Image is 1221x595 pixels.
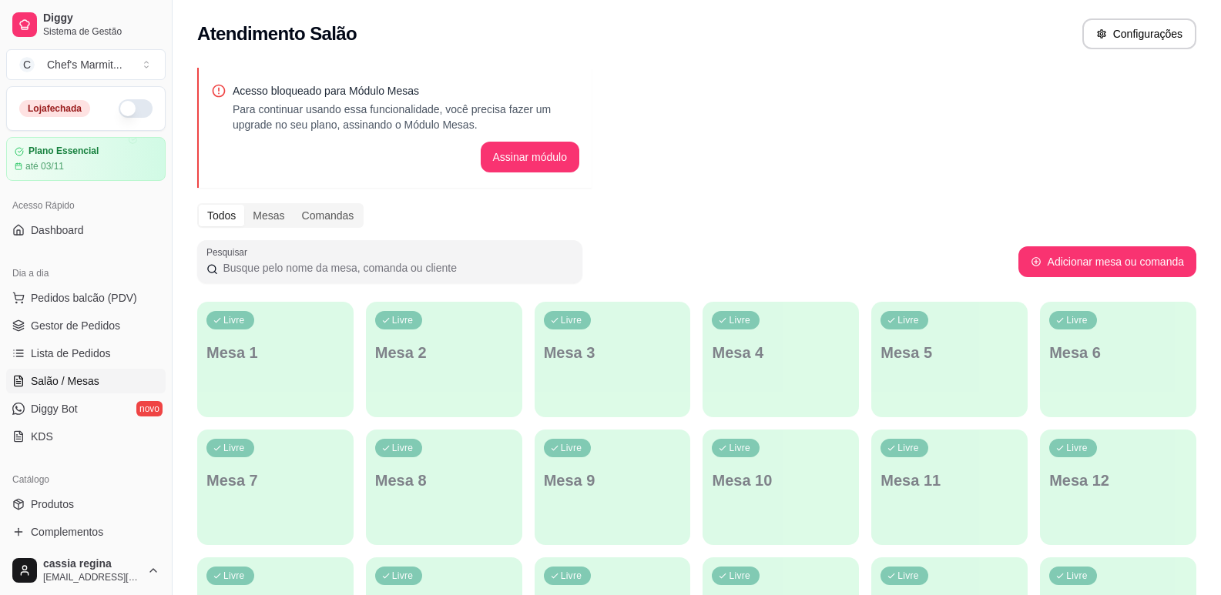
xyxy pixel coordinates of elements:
[19,100,90,117] div: Loja fechada
[481,142,580,172] button: Assinar módulo
[729,442,750,454] p: Livre
[43,25,159,38] span: Sistema de Gestão
[6,467,166,492] div: Catálogo
[6,313,166,338] a: Gestor de Pedidos
[561,442,582,454] p: Livre
[392,442,414,454] p: Livre
[729,314,750,326] p: Livre
[197,302,354,417] button: LivreMesa 1
[561,314,582,326] p: Livre
[1018,246,1196,277] button: Adicionar mesa ou comanda
[19,57,35,72] span: C
[197,22,357,46] h2: Atendimento Salão
[871,430,1028,545] button: LivreMesa 11
[881,470,1018,491] p: Mesa 11
[223,442,245,454] p: Livre
[31,401,78,416] span: Diggy Bot
[119,99,153,118] button: Alterar Status
[6,552,166,589] button: cassia regina[EMAIL_ADDRESS][DOMAIN_NAME]
[31,318,120,333] span: Gestor de Pedidos
[29,145,99,157] article: Plano Essencial
[199,205,244,226] div: Todos
[233,83,579,99] p: Acesso bloqueado para Módulo Mesas
[6,218,166,242] a: Dashboard
[871,302,1028,417] button: LivreMesa 5
[897,442,919,454] p: Livre
[233,102,579,132] p: Para continuar usando essa funcionalidade, você precisa fazer um upgrade no seu plano, assinando ...
[1049,342,1187,363] p: Mesa 6
[712,470,850,491] p: Mesa 10
[366,302,522,417] button: LivreMesa 2
[6,6,166,43] a: DiggySistema de Gestão
[31,429,53,444] span: KDS
[6,492,166,516] a: Produtos
[294,205,363,226] div: Comandas
[897,570,919,582] p: Livre
[197,430,354,545] button: LivreMesa 7
[31,496,74,512] span: Produtos
[6,137,166,181] a: Plano Essencialaté 03/11
[244,205,293,226] div: Mesas
[31,290,137,306] span: Pedidos balcão (PDV)
[897,314,919,326] p: Livre
[43,571,141,583] span: [EMAIL_ADDRESS][DOMAIN_NAME]
[6,369,166,393] a: Salão / Mesas
[6,286,166,310] button: Pedidos balcão (PDV)
[1066,314,1088,326] p: Livre
[1082,18,1196,49] button: Configurações
[1049,470,1187,491] p: Mesa 12
[703,302,859,417] button: LivreMesa 4
[43,12,159,25] span: Diggy
[223,570,245,582] p: Livre
[31,524,103,540] span: Complementos
[223,314,245,326] p: Livre
[729,570,750,582] p: Livre
[535,302,691,417] button: LivreMesa 3
[206,470,344,491] p: Mesa 7
[206,246,253,259] label: Pesquisar
[375,470,513,491] p: Mesa 8
[47,57,122,72] div: Chef's Marmit ...
[712,342,850,363] p: Mesa 4
[703,430,859,545] button: LivreMesa 10
[392,314,414,326] p: Livre
[206,342,344,363] p: Mesa 1
[31,373,99,389] span: Salão / Mesas
[544,470,682,491] p: Mesa 9
[1040,430,1196,545] button: LivreMesa 12
[535,430,691,545] button: LivreMesa 9
[1066,442,1088,454] p: Livre
[1040,302,1196,417] button: LivreMesa 6
[6,49,166,80] button: Select a team
[31,346,111,361] span: Lista de Pedidos
[6,341,166,366] a: Lista de Pedidos
[6,424,166,449] a: KDS
[6,261,166,286] div: Dia a dia
[6,193,166,218] div: Acesso Rápido
[31,222,84,238] span: Dashboard
[375,342,513,363] p: Mesa 2
[6,396,166,421] a: Diggy Botnovo
[366,430,522,545] button: LivreMesa 8
[544,342,682,363] p: Mesa 3
[561,570,582,582] p: Livre
[25,160,64,172] article: até 03/11
[881,342,1018,363] p: Mesa 5
[43,557,141,571] span: cassia regina
[218,260,573,276] input: Pesquisar
[6,520,166,544] a: Complementos
[1066,570,1088,582] p: Livre
[392,570,414,582] p: Livre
